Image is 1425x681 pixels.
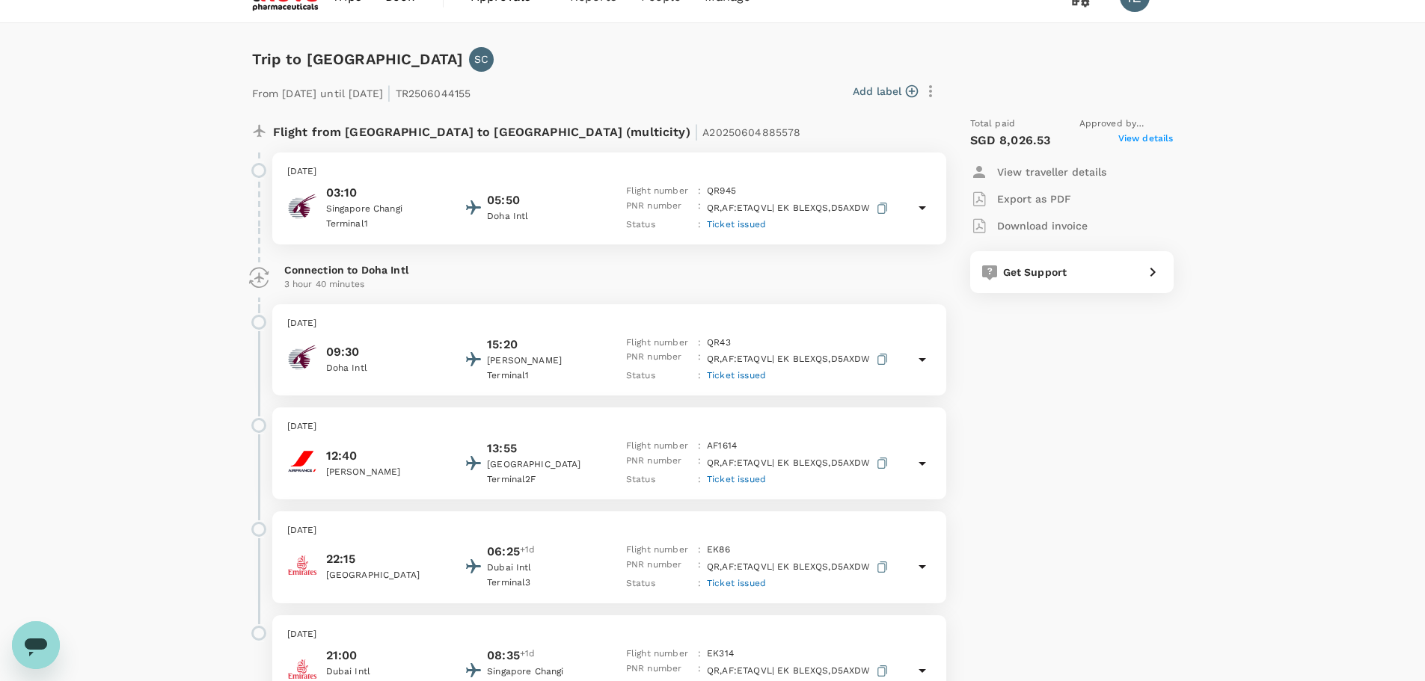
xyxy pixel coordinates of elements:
[487,576,622,591] p: Terminal 3
[626,662,692,680] p: PNR number
[698,662,701,680] p: :
[707,558,891,576] p: QR,AF:ETAQVL| EK BLEXQS,D5AXDW
[326,665,461,680] p: Dubai Intl
[702,126,800,138] span: A20250604885578
[287,523,931,538] p: [DATE]
[997,191,1071,206] p: Export as PDF
[970,132,1051,150] p: SGD 8,026.53
[287,342,317,372] img: Qatar Airways
[487,647,520,665] p: 08:35
[694,121,699,142] span: |
[487,369,622,383] p: Terminal 1
[626,576,692,591] p: Status
[997,218,1088,233] p: Download invoice
[326,217,461,232] p: Terminal 1
[487,457,622,472] p: [GEOGRAPHIC_DATA]
[698,647,701,662] p: :
[698,184,701,199] p: :
[626,472,692,487] p: Status
[1118,132,1174,150] span: View details
[252,47,464,71] h6: Trip to [GEOGRAPHIC_DATA]
[707,219,766,229] span: Ticket issued
[12,621,60,669] iframe: Button to launch messaging window
[970,158,1106,185] button: View traveller details
[698,350,701,369] p: :
[326,568,461,583] p: [GEOGRAPHIC_DATA]
[1003,266,1067,278] span: Get Support
[326,447,461,465] p: 12:40
[287,191,317,221] img: Qatar Airways
[698,439,701,454] p: :
[487,209,622,224] p: Doha Intl
[698,576,701,591] p: :
[487,561,622,576] p: Dubai Intl
[707,647,734,662] p: EK 314
[698,218,701,232] p: :
[707,439,737,454] p: AF 1614
[387,82,391,103] span: |
[520,543,535,561] span: +1d
[970,212,1088,239] button: Download invoice
[707,474,766,484] span: Ticket issued
[853,84,918,99] button: Add label
[326,647,461,665] p: 21:00
[287,316,931,331] p: [DATE]
[273,117,801,144] p: Flight from [GEOGRAPHIC_DATA] to [GEOGRAPHIC_DATA] (multicity)
[487,472,622,487] p: Terminal 2F
[970,117,1016,132] span: Total paid
[487,336,518,354] p: 15:20
[287,419,931,434] p: [DATE]
[698,543,701,558] p: :
[698,558,701,576] p: :
[626,336,692,351] p: Flight number
[707,336,731,351] p: QR 43
[487,665,622,680] p: Singapore Changi
[284,277,934,292] p: 3 hour 40 minutes
[626,543,692,558] p: Flight number
[326,361,461,376] p: Doha Intl
[626,184,692,199] p: Flight number
[626,350,692,369] p: PNR number
[326,550,461,568] p: 22:15
[287,550,317,580] img: Emirates
[698,454,701,472] p: :
[970,185,1071,212] button: Export as PDF
[698,472,701,487] p: :
[287,164,931,179] p: [DATE]
[626,218,692,232] p: Status
[698,336,701,351] p: :
[287,446,317,476] img: Air France
[326,202,461,217] p: Singapore Changi
[626,558,692,576] p: PNR number
[707,454,891,472] p: QR,AF:ETAQVL| EK BLEXQS,D5AXDW
[284,262,934,277] p: Connection to Doha Intl
[326,343,461,361] p: 09:30
[707,543,730,558] p: EK 86
[698,369,701,383] p: :
[626,369,692,383] p: Status
[1079,117,1174,132] span: Approved by
[707,199,891,218] p: QR,AF:ETAQVL| EK BLEXQS,D5AXDW
[626,454,692,472] p: PNR number
[474,52,488,67] p: SC
[626,647,692,662] p: Flight number
[707,578,766,588] span: Ticket issued
[707,662,891,680] p: QR,AF:ETAQVL| EK BLEXQS,D5AXDW
[520,647,535,665] span: +1d
[326,184,461,202] p: 03:10
[487,354,622,369] p: [PERSON_NAME]
[707,370,766,380] span: Ticket issued
[698,199,701,218] p: :
[487,440,517,457] p: 13:55
[626,199,692,218] p: PNR number
[326,465,461,480] p: [PERSON_NAME]
[252,78,471,105] p: From [DATE] until [DATE] TR2506044155
[707,184,736,199] p: QR 945
[707,350,891,369] p: QR,AF:ETAQVL| EK BLEXQS,D5AXDW
[487,191,520,209] p: 05:50
[487,543,520,561] p: 06:25
[287,627,931,642] p: [DATE]
[997,164,1106,179] p: View traveller details
[626,439,692,454] p: Flight number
